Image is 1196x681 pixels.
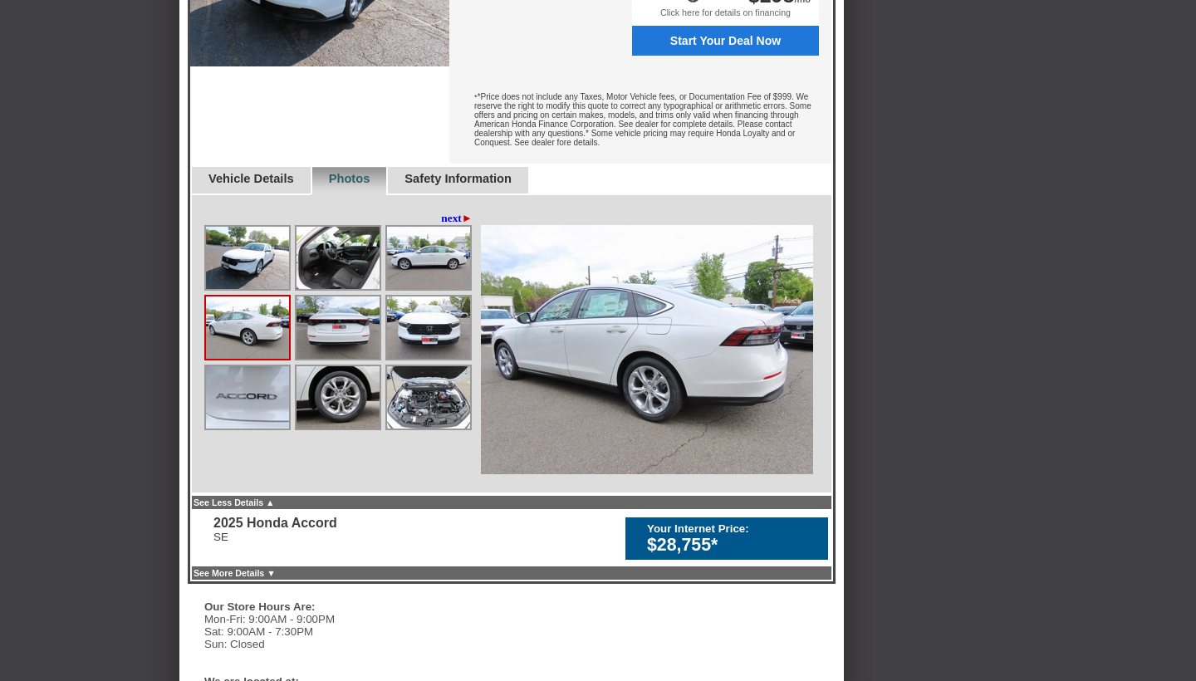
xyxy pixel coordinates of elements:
[387,227,470,289] img: Image.aspx
[387,296,470,359] img: Image.aspx
[204,613,453,650] div: Mon-Fri: 9:00AM - 9:00PM Sat: 9:00AM - 7:30PM Sun: Closed
[297,296,380,359] img: Image.aspx
[206,227,289,289] img: Image.aspx
[404,172,512,185] a: Safety Information
[297,227,380,289] img: Image.aspx
[204,600,445,613] div: Our Store Hours Are:
[387,366,470,429] img: Image.aspx
[441,212,473,225] a: next►
[462,212,473,224] span: ►
[194,568,276,578] a: See More Details ▼
[208,172,294,185] a: Vehicle Details
[632,7,819,26] div: Click here for details on financing
[213,516,337,531] div: 2025 Honda Accord
[641,34,810,47] span: Start Your Deal Now
[206,366,289,429] img: Image.aspx
[647,522,820,535] div: Your Internet Price:
[474,92,811,147] font: *Price does not include any Taxes, Motor Vehicle fees, or Documentation Fee of $999. We reserve t...
[297,366,380,429] img: Image.aspx
[206,296,289,359] img: Image.aspx
[329,172,370,185] a: Photos
[213,531,337,543] div: SE
[481,225,813,474] img: Image.aspx
[194,497,275,507] a: See Less Details ▲
[647,535,820,556] div: $28,755*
